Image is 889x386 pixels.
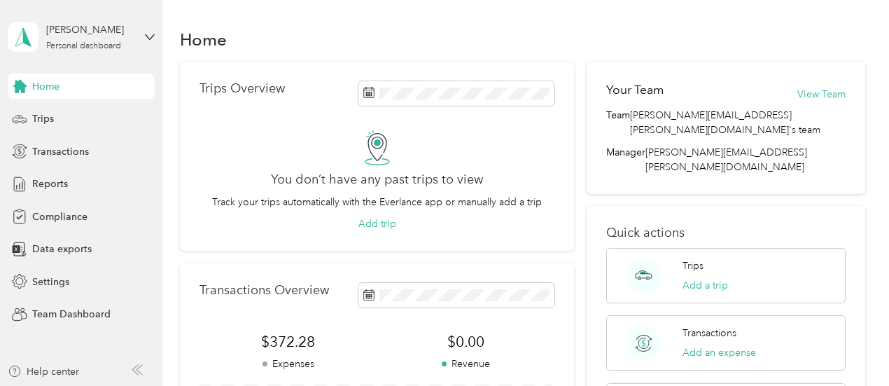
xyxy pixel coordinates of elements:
[46,22,134,37] div: [PERSON_NAME]
[377,332,555,352] span: $0.00
[212,195,542,209] p: Track your trips automatically with the Everlance app or manually add a trip
[199,283,329,298] p: Transactions Overview
[811,308,889,386] iframe: Everlance-gr Chat Button Frame
[32,79,59,94] span: Home
[199,357,377,371] p: Expenses
[606,226,846,240] p: Quick actions
[606,81,664,99] h2: Your Team
[377,357,555,371] p: Revenue
[606,108,630,137] span: Team
[46,42,121,50] div: Personal dashboard
[682,278,728,293] button: Add a trip
[180,32,227,47] h1: Home
[606,145,645,174] span: Manager
[797,87,846,102] button: View Team
[199,81,285,96] p: Trips Overview
[682,259,703,273] p: Trips
[32,209,87,224] span: Compliance
[32,177,68,191] span: Reports
[271,172,483,187] h2: You don’t have any past trips to view
[199,332,377,352] span: $372.28
[358,216,396,231] button: Add trip
[32,275,69,289] span: Settings
[32,242,92,256] span: Data exports
[682,345,756,360] button: Add an expense
[645,146,807,173] span: [PERSON_NAME][EMAIL_ADDRESS][PERSON_NAME][DOMAIN_NAME]
[8,364,79,379] button: Help center
[630,108,846,137] span: [PERSON_NAME][EMAIL_ADDRESS][PERSON_NAME][DOMAIN_NAME]'s team
[32,307,111,322] span: Team Dashboard
[682,326,736,340] p: Transactions
[32,144,89,159] span: Transactions
[32,111,54,126] span: Trips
